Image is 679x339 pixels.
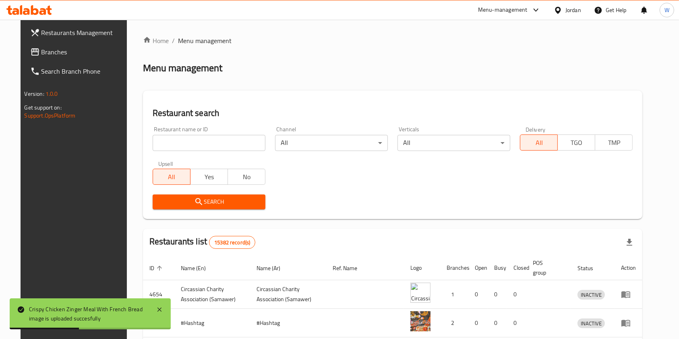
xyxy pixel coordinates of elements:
[181,263,216,273] span: Name (En)
[488,309,507,337] td: 0
[194,171,225,183] span: Yes
[520,134,558,151] button: All
[595,134,633,151] button: TMP
[468,280,488,309] td: 0
[533,258,562,277] span: POS group
[29,305,148,323] div: Crispy Chicken Zinger Meal With French Bread image is uploaded succesfully
[24,62,134,81] a: Search Branch Phone
[524,137,555,149] span: All
[25,89,44,99] span: Version:
[209,239,255,246] span: 15382 record(s)
[488,280,507,309] td: 0
[190,169,228,185] button: Yes
[153,135,265,151] input: Search for restaurant name or ID..
[228,169,265,185] button: No
[174,309,250,337] td: #Hashtag
[24,42,134,62] a: Branches
[149,236,256,249] h2: Restaurants list
[440,280,468,309] td: 1
[149,263,165,273] span: ID
[561,137,592,149] span: TGO
[174,280,250,309] td: ​Circassian ​Charity ​Association​ (Samawer)
[507,309,526,337] td: 0
[578,263,604,273] span: Status
[410,311,431,331] img: #Hashtag
[153,107,633,119] h2: Restaurant search
[468,309,488,337] td: 0
[24,23,134,42] a: Restaurants Management
[620,233,639,252] div: Export file
[578,319,605,328] span: INACTIVE
[209,236,255,249] div: Total records count
[440,309,468,337] td: 2
[410,283,431,303] img: ​Circassian ​Charity ​Association​ (Samawer)
[257,263,291,273] span: Name (Ar)
[565,6,581,14] div: Jordan
[275,135,388,151] div: All
[153,194,265,209] button: Search
[231,171,262,183] span: No
[665,6,669,14] span: W
[578,318,605,328] div: INACTIVE
[46,89,58,99] span: 1.0.0
[25,110,76,121] a: Support.OpsPlatform
[250,309,327,337] td: #Hashtag
[526,126,546,132] label: Delivery
[478,5,528,15] div: Menu-management
[507,280,526,309] td: 0
[397,135,510,151] div: All
[41,28,128,37] span: Restaurants Management
[143,36,169,45] a: Home
[333,263,368,273] span: Ref. Name
[159,197,259,207] span: Search
[557,134,595,151] button: TGO
[621,289,636,299] div: Menu
[440,256,468,280] th: Branches
[250,280,327,309] td: ​Circassian ​Charity ​Association​ (Samawer)
[615,256,642,280] th: Action
[25,102,62,113] span: Get support on:
[404,256,440,280] th: Logo
[178,36,232,45] span: Menu management
[468,256,488,280] th: Open
[153,169,190,185] button: All
[598,137,629,149] span: TMP
[488,256,507,280] th: Busy
[507,256,526,280] th: Closed
[156,171,187,183] span: All
[143,280,174,309] td: 4654
[143,62,222,74] h2: Menu management
[621,318,636,328] div: Menu
[41,66,128,76] span: Search Branch Phone
[143,36,643,45] nav: breadcrumb
[172,36,175,45] li: /
[578,290,605,300] span: INACTIVE
[41,47,128,57] span: Branches
[158,161,173,166] label: Upsell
